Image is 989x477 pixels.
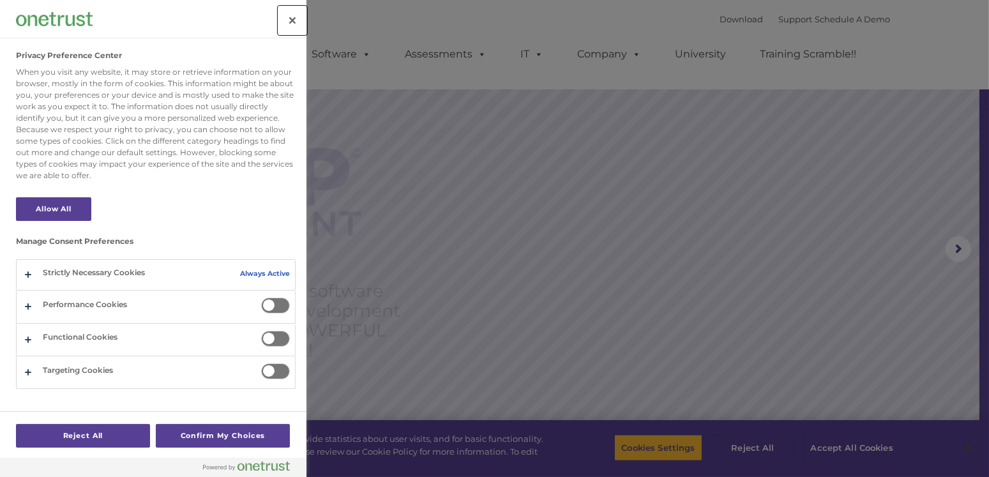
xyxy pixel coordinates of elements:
div: Company Logo [16,6,93,32]
img: Company Logo [16,12,93,26]
span: Last name [177,84,216,94]
h2: Privacy Preference Center [16,51,122,60]
button: Reject All [16,424,150,448]
a: Powered by OneTrust Opens in a new Tab [203,461,300,477]
span: Phone number [177,137,232,146]
div: When you visit any website, it may store or retrieve information on your browser, mostly in the f... [16,66,296,181]
button: Confirm My Choices [156,424,290,448]
img: Powered by OneTrust Opens in a new Tab [203,461,290,471]
button: Close [278,6,306,34]
h3: Manage Consent Preferences [16,237,296,252]
button: Allow All [16,197,91,221]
